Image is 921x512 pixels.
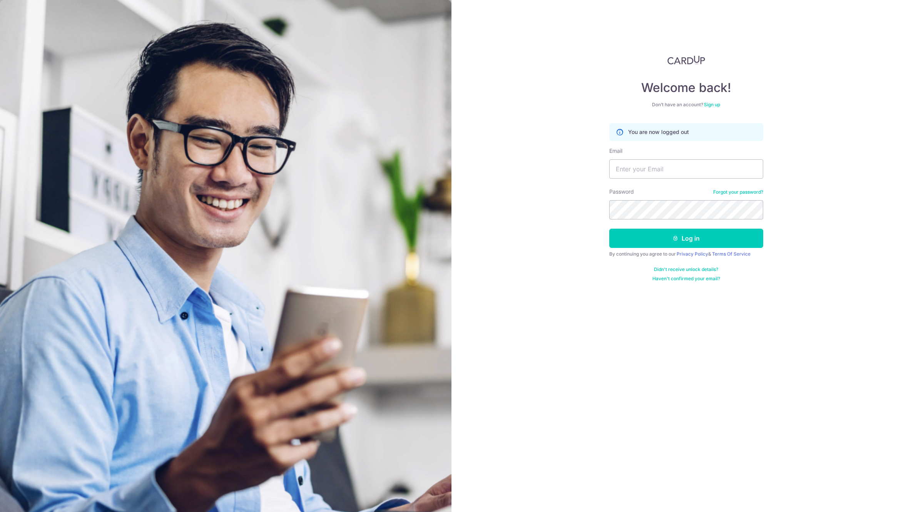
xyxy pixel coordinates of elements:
[713,189,763,195] a: Forgot your password?
[609,188,634,196] label: Password
[667,55,705,65] img: CardUp Logo
[712,251,751,257] a: Terms Of Service
[652,276,720,282] a: Haven't confirmed your email?
[654,266,718,273] a: Didn't receive unlock details?
[609,251,763,257] div: By continuing you agree to our &
[609,159,763,179] input: Enter your Email
[704,102,720,107] a: Sign up
[609,102,763,108] div: Don’t have an account?
[628,128,689,136] p: You are now logged out
[609,229,763,248] button: Log in
[677,251,708,257] a: Privacy Policy
[609,147,622,155] label: Email
[609,80,763,95] h4: Welcome back!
